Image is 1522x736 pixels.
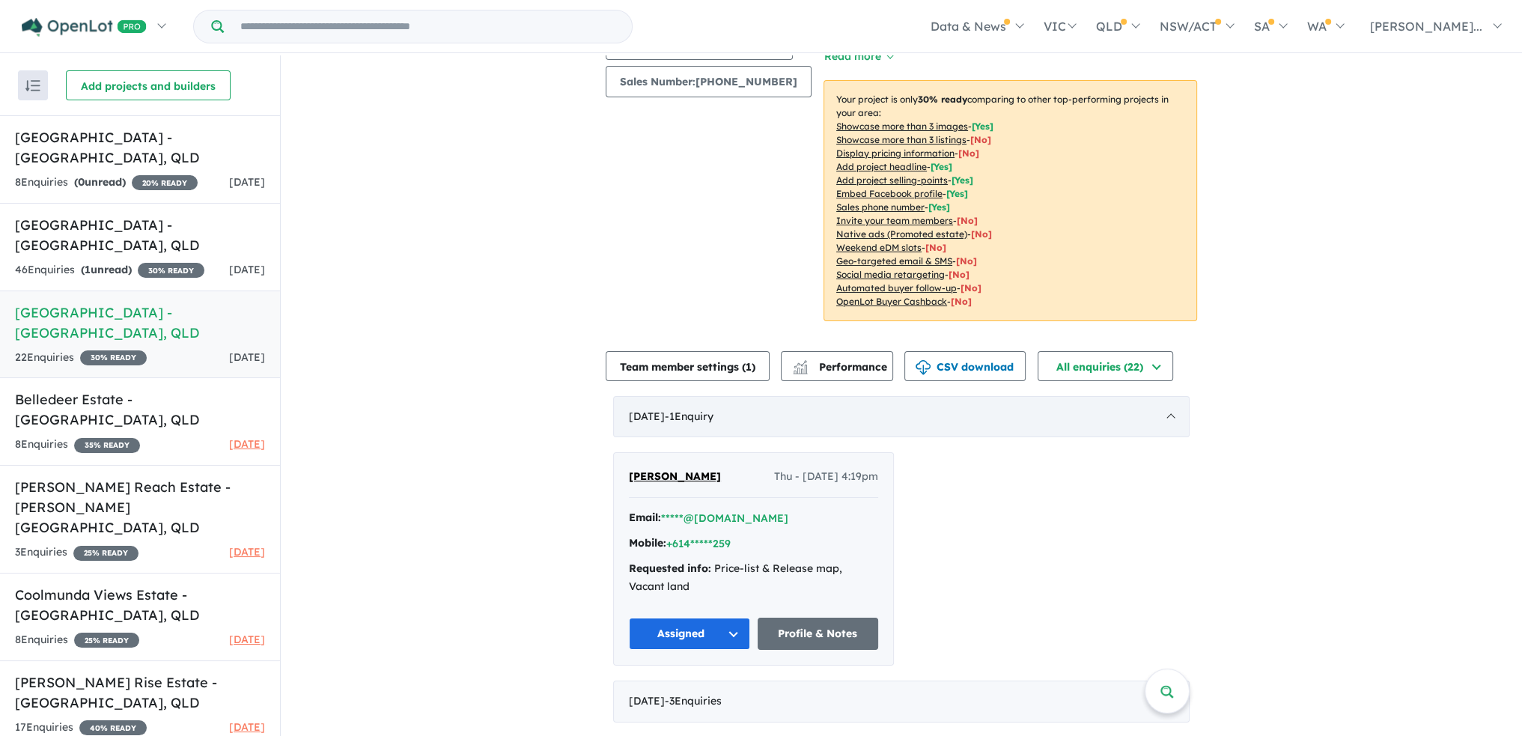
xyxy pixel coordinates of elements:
[836,215,953,226] u: Invite your team members
[15,174,198,192] div: 8 Enquir ies
[904,351,1026,381] button: CSV download
[665,694,722,708] span: - 3 Enquir ies
[629,618,750,650] button: Assigned
[15,302,265,343] h5: [GEOGRAPHIC_DATA] - [GEOGRAPHIC_DATA] , QLD
[22,18,147,37] img: Openlot PRO Logo White
[227,10,629,43] input: Try estate name, suburb, builder or developer
[25,80,40,91] img: sort.svg
[836,242,922,253] u: Weekend eDM slots
[836,147,955,159] u: Display pricing information
[629,469,721,483] span: [PERSON_NAME]
[836,161,927,172] u: Add project headline
[931,161,952,172] span: [ Yes ]
[957,215,978,226] span: [ No ]
[229,350,265,364] span: [DATE]
[836,296,947,307] u: OpenLot Buyer Cashback
[793,365,808,374] img: bar-chart.svg
[918,94,967,105] b: 30 % ready
[629,511,661,524] strong: Email:
[758,618,879,650] a: Profile & Notes
[81,263,132,276] strong: ( unread)
[925,242,946,253] span: [No]
[970,134,991,145] span: [ No ]
[629,560,878,596] div: Price-list & Release map, Vacant land
[629,536,666,550] strong: Mobile:
[15,436,140,454] div: 8 Enquir ies
[746,360,752,374] span: 1
[15,477,265,538] h5: [PERSON_NAME] Reach Estate - [PERSON_NAME][GEOGRAPHIC_DATA] , QLD
[613,396,1190,438] div: [DATE]
[928,201,950,213] span: [ Yes ]
[229,720,265,734] span: [DATE]
[78,175,85,189] span: 0
[836,174,948,186] u: Add project selling-points
[1370,19,1482,34] span: [PERSON_NAME]...
[229,263,265,276] span: [DATE]
[80,350,147,365] span: 30 % READY
[73,546,138,561] span: 25 % READY
[836,255,952,267] u: Geo-targeted email & SMS
[74,438,140,453] span: 35 % READY
[781,351,893,381] button: Performance
[132,175,198,190] span: 20 % READY
[824,80,1197,321] p: Your project is only comparing to other top-performing projects in your area: - - - - - - - - - -...
[15,389,265,430] h5: Belledeer Estate - [GEOGRAPHIC_DATA] , QLD
[961,282,981,294] span: [No]
[66,70,231,100] button: Add projects and builders
[74,175,126,189] strong: ( unread)
[971,228,992,240] span: [No]
[972,121,993,132] span: [ Yes ]
[836,121,968,132] u: Showcase more than 3 images
[15,349,147,367] div: 22 Enquir ies
[15,672,265,713] h5: [PERSON_NAME] Rise Estate - [GEOGRAPHIC_DATA] , QLD
[629,468,721,486] a: [PERSON_NAME]
[74,633,139,648] span: 25 % READY
[836,134,967,145] u: Showcase more than 3 listings
[946,188,968,199] span: [ Yes ]
[229,437,265,451] span: [DATE]
[951,296,972,307] span: [No]
[956,255,977,267] span: [No]
[836,228,967,240] u: Native ads (Promoted estate)
[916,360,931,375] img: download icon
[229,545,265,559] span: [DATE]
[665,410,713,423] span: - 1 Enquir y
[15,544,138,562] div: 3 Enquir ies
[606,351,770,381] button: Team member settings (1)
[613,681,1190,723] div: [DATE]
[15,261,204,279] div: 46 Enquir ies
[774,468,878,486] span: Thu - [DATE] 4:19pm
[85,263,91,276] span: 1
[952,174,973,186] span: [ Yes ]
[949,269,969,280] span: [No]
[1038,351,1173,381] button: All enquiries (22)
[15,631,139,649] div: 8 Enquir ies
[629,562,711,575] strong: Requested info:
[229,175,265,189] span: [DATE]
[836,282,957,294] u: Automated buyer follow-up
[606,66,812,97] button: Sales Number:[PHONE_NUMBER]
[836,188,943,199] u: Embed Facebook profile
[824,48,894,65] button: Read more
[836,201,925,213] u: Sales phone number
[15,127,265,168] h5: [GEOGRAPHIC_DATA] - [GEOGRAPHIC_DATA] , QLD
[15,215,265,255] h5: [GEOGRAPHIC_DATA] - [GEOGRAPHIC_DATA] , QLD
[836,269,945,280] u: Social media retargeting
[229,633,265,646] span: [DATE]
[79,720,147,735] span: 40 % READY
[15,585,265,625] h5: Coolmunda Views Estate - [GEOGRAPHIC_DATA] , QLD
[795,360,887,374] span: Performance
[958,147,979,159] span: [ No ]
[138,263,204,278] span: 30 % READY
[794,360,807,368] img: line-chart.svg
